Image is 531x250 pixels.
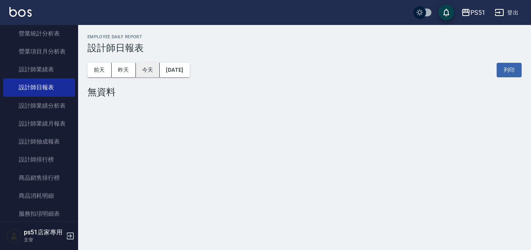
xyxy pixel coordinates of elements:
h5: ps51店家專用 [24,229,64,236]
a: 設計師抽成報表 [3,133,75,151]
button: 昨天 [112,63,136,77]
button: 今天 [136,63,160,77]
a: 設計師業績表 [3,60,75,78]
button: 列印 [497,63,522,77]
h3: 設計師日報表 [87,43,522,53]
img: Person [6,228,22,244]
button: save [438,5,454,20]
a: 商品消耗明細 [3,187,75,205]
button: 登出 [492,5,522,20]
p: 主管 [24,236,64,243]
h2: Employee Daily Report [87,34,522,39]
a: 商品銷售排行榜 [3,169,75,187]
a: 營業項目月分析表 [3,43,75,60]
a: 服務扣項明細表 [3,205,75,223]
a: 設計師排行榜 [3,151,75,168]
a: 營業統計分析表 [3,25,75,43]
button: 前天 [87,63,112,77]
button: [DATE] [160,63,189,77]
a: 設計師業績月報表 [3,115,75,133]
button: PS51 [458,5,488,21]
a: 設計師業績分析表 [3,97,75,115]
div: PS51 [470,8,485,18]
div: 無資料 [87,87,522,98]
img: Logo [9,7,32,17]
a: 設計師日報表 [3,78,75,96]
